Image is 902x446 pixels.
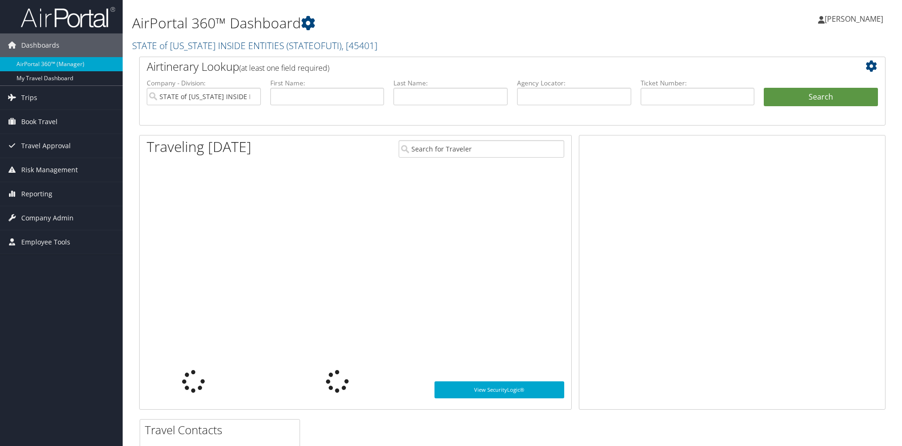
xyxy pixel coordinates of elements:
[818,5,893,33] a: [PERSON_NAME]
[393,78,508,88] label: Last Name:
[147,78,261,88] label: Company - Division:
[21,6,115,28] img: airportal-logo.png
[764,88,878,107] button: Search
[145,422,300,438] h2: Travel Contacts
[21,110,58,134] span: Book Travel
[21,34,59,57] span: Dashboards
[239,63,329,73] span: (at least one field required)
[517,78,631,88] label: Agency Locator:
[825,14,883,24] span: [PERSON_NAME]
[434,381,564,398] a: View SecurityLogic®
[21,206,74,230] span: Company Admin
[132,39,377,52] a: STATE of [US_STATE] INSIDE ENTITIES
[132,13,639,33] h1: AirPortal 360™ Dashboard
[21,158,78,182] span: Risk Management
[147,137,251,157] h1: Traveling [DATE]
[21,230,70,254] span: Employee Tools
[641,78,755,88] label: Ticket Number:
[286,39,342,52] span: ( STATEOFUTI )
[270,78,384,88] label: First Name:
[21,134,71,158] span: Travel Approval
[147,59,816,75] h2: Airtinerary Lookup
[342,39,377,52] span: , [ 45401 ]
[21,86,37,109] span: Trips
[21,182,52,206] span: Reporting
[399,140,564,158] input: Search for Traveler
